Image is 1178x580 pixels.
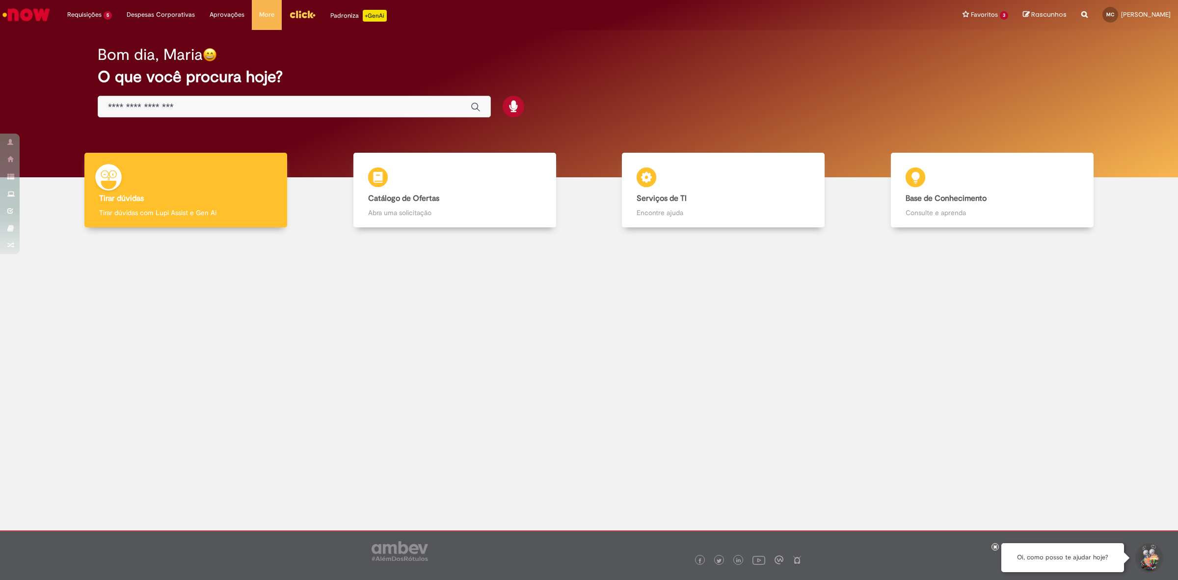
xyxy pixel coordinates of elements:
b: Catálogo de Ofertas [368,193,439,203]
p: Encontre ajuda [637,208,810,218]
img: happy-face.png [203,48,217,62]
span: [PERSON_NAME] [1121,10,1171,19]
span: 5 [104,11,112,20]
div: Oi, como posso te ajudar hoje? [1001,543,1124,572]
a: Serviços de TI Encontre ajuda [589,153,858,228]
span: Rascunhos [1031,10,1067,19]
b: Base de Conhecimento [906,193,987,203]
img: logo_footer_twitter.png [717,558,722,563]
b: Serviços de TI [637,193,687,203]
img: logo_footer_youtube.png [752,553,765,566]
h2: O que você procura hoje? [98,68,1080,85]
h2: Bom dia, Maria [98,46,203,63]
img: click_logo_yellow_360x200.png [289,7,316,22]
span: Aprovações [210,10,244,20]
a: Base de Conhecimento Consulte e aprenda [858,153,1127,228]
p: Abra uma solicitação [368,208,541,218]
p: Tirar dúvidas com Lupi Assist e Gen Ai [99,208,272,218]
span: 3 [1000,11,1008,20]
b: Tirar dúvidas [99,193,144,203]
a: Tirar dúvidas Tirar dúvidas com Lupi Assist e Gen Ai [52,153,321,228]
a: Rascunhos [1023,10,1067,20]
img: logo_footer_ambev_rotulo_gray.png [372,541,428,561]
img: logo_footer_workplace.png [775,555,783,564]
img: logo_footer_linkedin.png [736,558,741,564]
span: More [259,10,274,20]
p: Consulte e aprenda [906,208,1079,218]
a: Catálogo de Ofertas Abra uma solicitação [321,153,589,228]
div: Padroniza [330,10,387,22]
img: logo_footer_naosei.png [793,555,802,564]
span: Requisições [67,10,102,20]
span: Despesas Corporativas [127,10,195,20]
button: Iniciar Conversa de Suporte [1134,543,1163,573]
img: logo_footer_facebook.png [697,558,702,563]
p: +GenAi [363,10,387,22]
img: ServiceNow [1,5,52,25]
span: Favoritos [971,10,998,20]
span: MC [1106,11,1114,18]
